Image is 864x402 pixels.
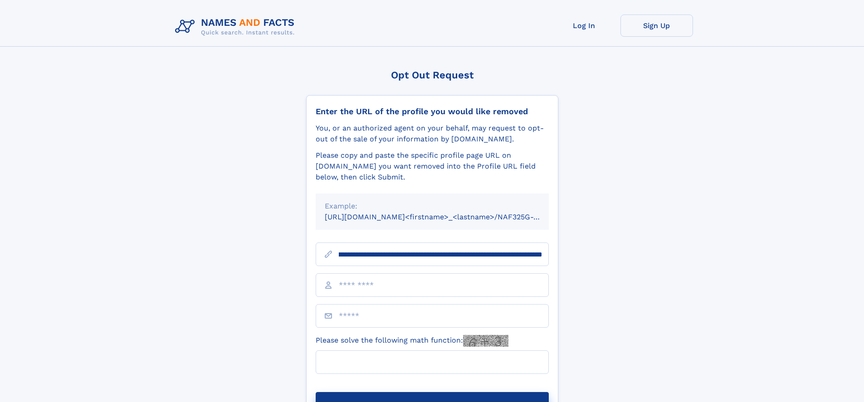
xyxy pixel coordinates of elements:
[316,123,549,145] div: You, or an authorized agent on your behalf, may request to opt-out of the sale of your informatio...
[548,15,620,37] a: Log In
[325,213,566,221] small: [URL][DOMAIN_NAME]<firstname>_<lastname>/NAF325G-xxxxxxxx
[306,69,558,81] div: Opt Out Request
[316,150,549,183] div: Please copy and paste the specific profile page URL on [DOMAIN_NAME] you want removed into the Pr...
[316,335,508,347] label: Please solve the following math function:
[171,15,302,39] img: Logo Names and Facts
[620,15,693,37] a: Sign Up
[325,201,540,212] div: Example:
[316,107,549,116] div: Enter the URL of the profile you would like removed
